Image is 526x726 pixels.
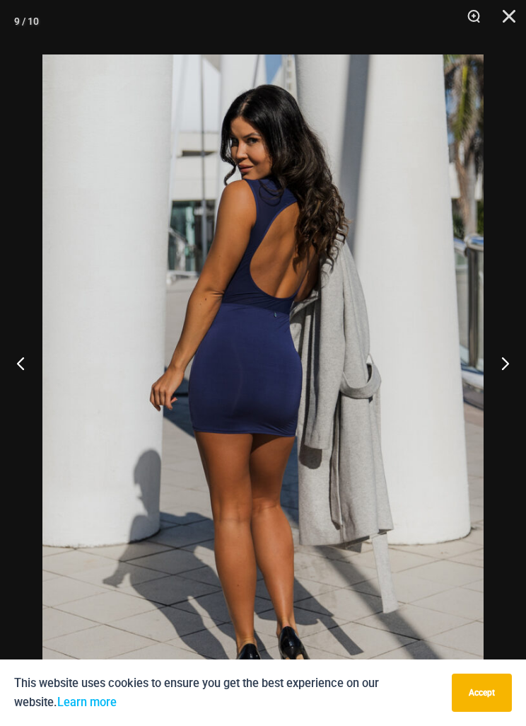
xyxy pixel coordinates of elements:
p: This website uses cookies to ensure you get the best experience on our website. [14,674,441,712]
button: Accept [452,674,512,712]
a: Learn more [57,696,117,709]
button: Next [473,328,526,398]
img: Desire Me Navy 5192 Dress 03 [42,54,484,717]
div: 9 / 10 [14,11,39,32]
